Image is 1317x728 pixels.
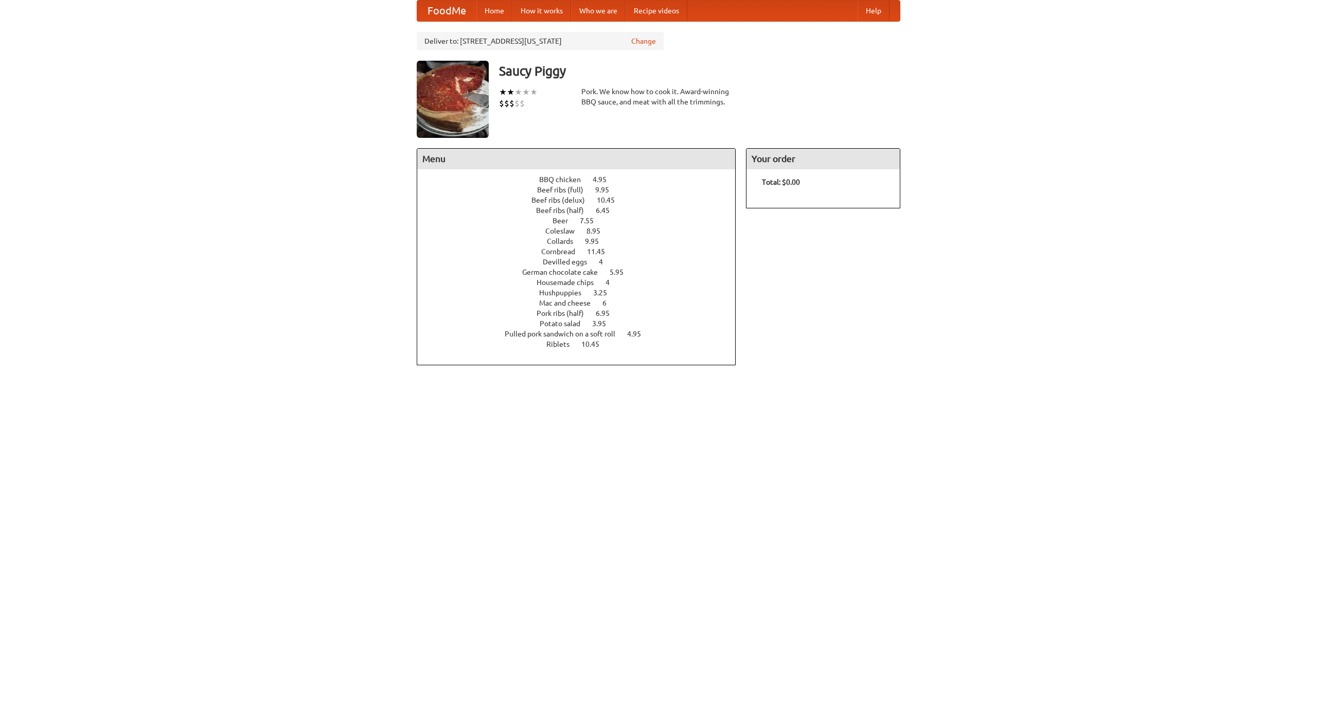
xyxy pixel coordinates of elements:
span: 7.55 [580,217,604,225]
a: FoodMe [417,1,476,21]
span: Pulled pork sandwich on a soft roll [505,330,626,338]
a: Housemade chips 4 [537,278,629,287]
a: Mac and cheese 6 [539,299,626,307]
h4: Your order [746,149,900,169]
b: Total: $0.00 [762,178,800,186]
span: Coleslaw [545,227,585,235]
li: ★ [522,86,530,98]
li: ★ [507,86,514,98]
span: 6 [602,299,617,307]
li: $ [504,98,509,109]
a: Beef ribs (half) 6.45 [536,206,629,215]
a: German chocolate cake 5.95 [522,268,643,276]
a: Cornbread 11.45 [541,247,624,256]
li: $ [514,98,520,109]
span: 10.45 [597,196,625,204]
span: Potato salad [540,319,591,328]
span: BBQ chicken [539,175,591,184]
span: Hushpuppies [539,289,592,297]
span: German chocolate cake [522,268,608,276]
span: 3.95 [592,319,616,328]
a: Help [858,1,889,21]
span: Cornbread [541,247,585,256]
a: Riblets 10.45 [546,340,618,348]
a: Potato salad 3.95 [540,319,625,328]
a: BBQ chicken 4.95 [539,175,626,184]
a: Recipe videos [626,1,687,21]
div: Deliver to: [STREET_ADDRESS][US_STATE] [417,32,664,50]
a: Coleslaw 8.95 [545,227,619,235]
li: $ [499,98,504,109]
a: Devilled eggs 4 [543,258,622,266]
span: 8.95 [586,227,611,235]
li: ★ [499,86,507,98]
li: $ [509,98,514,109]
span: 9.95 [595,186,619,194]
li: $ [520,98,525,109]
span: Devilled eggs [543,258,597,266]
span: 3.25 [593,289,617,297]
span: Pork ribs (half) [537,309,594,317]
a: Collards 9.95 [547,237,618,245]
span: 5.95 [610,268,634,276]
a: Pork ribs (half) 6.95 [537,309,629,317]
h4: Menu [417,149,735,169]
span: Housemade chips [537,278,604,287]
a: Hushpuppies 3.25 [539,289,626,297]
a: Pulled pork sandwich on a soft roll 4.95 [505,330,660,338]
span: Beef ribs (half) [536,206,594,215]
a: Beer 7.55 [553,217,613,225]
span: 4 [599,258,613,266]
span: 4.95 [627,330,651,338]
span: 4.95 [593,175,617,184]
span: Beef ribs (delux) [531,196,595,204]
span: 11.45 [587,247,615,256]
li: ★ [514,86,522,98]
span: 6.45 [596,206,620,215]
a: How it works [512,1,571,21]
div: Pork. We know how to cook it. Award-winning BBQ sauce, and meat with all the trimmings. [581,86,736,107]
img: angular.jpg [417,61,489,138]
span: 10.45 [581,340,610,348]
span: Mac and cheese [539,299,601,307]
span: Riblets [546,340,580,348]
h3: Saucy Piggy [499,61,900,81]
span: 4 [606,278,620,287]
a: Beef ribs (full) 9.95 [537,186,628,194]
span: 6.95 [596,309,620,317]
li: ★ [530,86,538,98]
a: Beef ribs (delux) 10.45 [531,196,634,204]
span: Beef ribs (full) [537,186,594,194]
span: 9.95 [585,237,609,245]
span: Beer [553,217,578,225]
a: Change [631,36,656,46]
a: Home [476,1,512,21]
span: Collards [547,237,583,245]
a: Who we are [571,1,626,21]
